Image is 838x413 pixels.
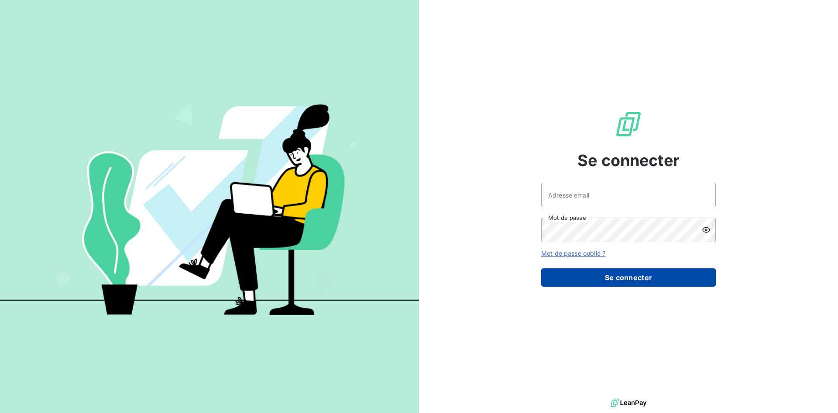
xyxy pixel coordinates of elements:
[541,268,716,287] button: Se connecter
[615,110,642,138] img: Logo LeanPay
[577,149,680,172] span: Se connecter
[541,250,605,257] a: Mot de passe oublié ?
[541,183,716,207] input: placeholder
[611,396,646,410] img: logo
